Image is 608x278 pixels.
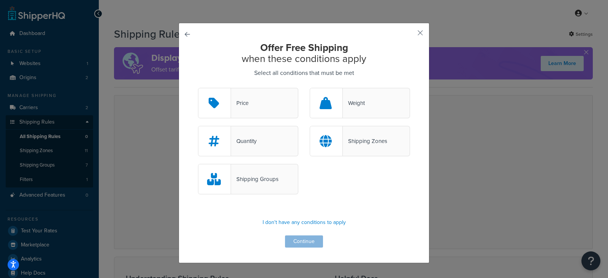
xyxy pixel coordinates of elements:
p: Select all conditions that must be met [198,68,410,78]
div: Price [231,98,249,108]
div: Quantity [231,136,256,146]
div: Shipping Groups [231,174,279,184]
div: Shipping Zones [343,136,387,146]
p: I don't have any conditions to apply [198,217,410,228]
strong: Offer Free Shipping [260,40,348,55]
div: Weight [343,98,365,108]
h2: when these conditions apply [198,42,410,64]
